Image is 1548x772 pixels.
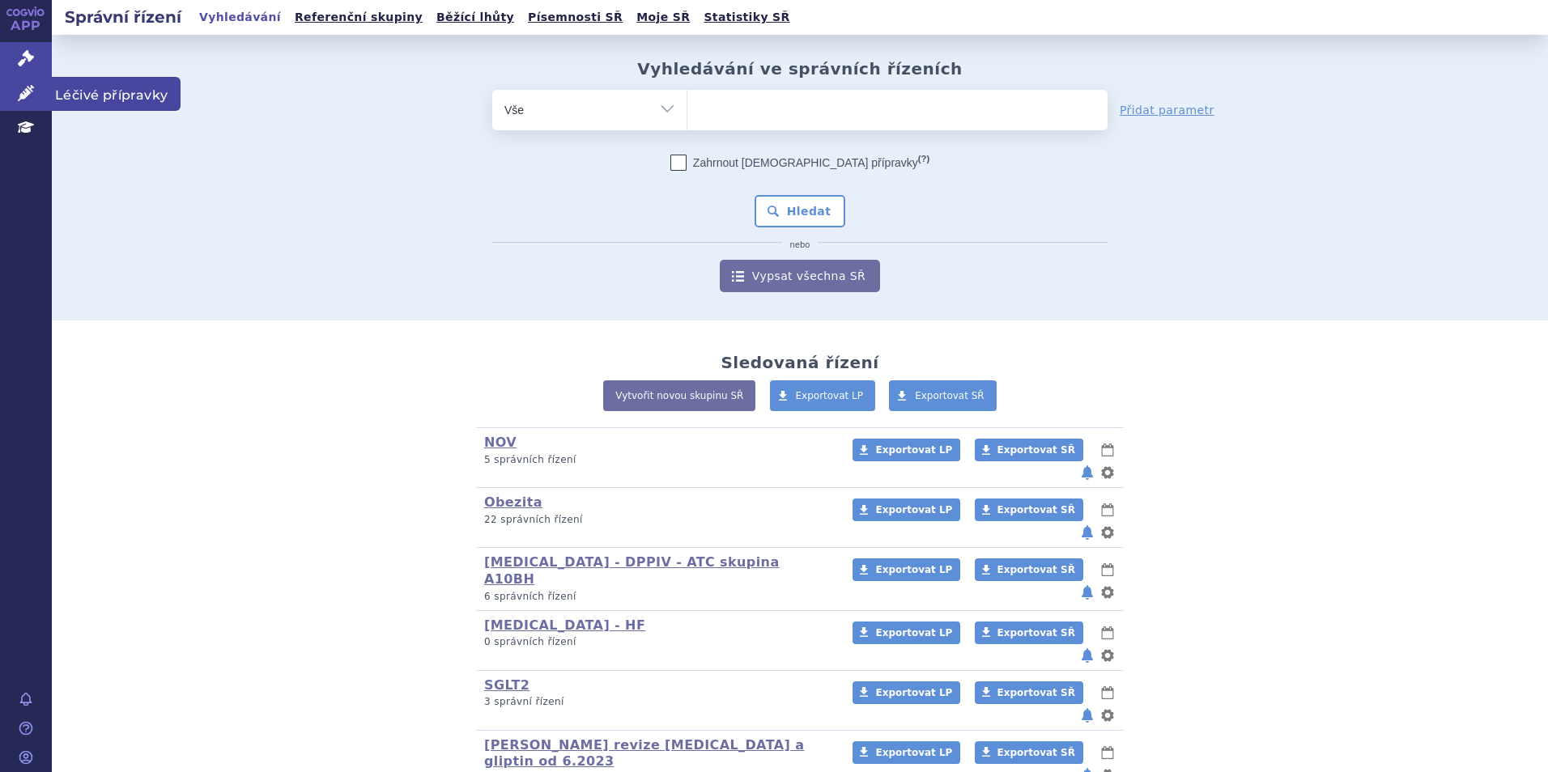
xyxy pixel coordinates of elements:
[997,747,1075,758] span: Exportovat SŘ
[997,504,1075,515] span: Exportovat SŘ
[997,687,1075,698] span: Exportovat SŘ
[484,677,529,693] a: SGLT2
[637,59,963,78] h2: Vyhledávání ve správních řízeních
[1079,523,1095,542] button: notifikace
[1099,683,1116,702] button: lhůty
[1099,743,1116,762] button: lhůty
[484,617,645,633] a: [MEDICAL_DATA] - HF
[755,195,846,227] button: Hledat
[1099,500,1116,520] button: lhůty
[997,627,1075,638] span: Exportovat SŘ
[975,741,1083,764] a: Exportovat SŘ
[1079,463,1095,482] button: notifikace
[875,504,952,515] span: Exportovat LP
[670,155,929,171] label: Zahrnout [DEMOGRAPHIC_DATA] přípravky
[975,439,1083,461] a: Exportovat SŘ
[853,439,960,461] a: Exportovat LP
[1099,583,1116,602] button: nastavení
[918,154,929,164] abbr: (?)
[632,6,695,28] a: Moje SŘ
[720,260,880,292] a: Vypsat všechna SŘ
[484,435,517,450] a: NOV
[1099,623,1116,643] button: lhůty
[975,621,1083,644] a: Exportovat SŘ
[484,590,831,604] p: 6 správních řízení
[484,494,542,510] a: Obezita
[484,554,780,587] a: [MEDICAL_DATA] - DPPIV - ATC skupina A10BH
[699,6,794,28] a: Statistiky SŘ
[975,558,1083,581] a: Exportovat SŘ
[975,498,1083,521] a: Exportovat SŘ
[875,444,952,456] span: Exportovat LP
[1099,440,1116,460] button: lhůty
[484,695,831,709] p: 3 správní řízení
[1099,706,1116,725] button: nastavení
[997,564,1075,575] span: Exportovat SŘ
[52,6,194,28] h2: Správní řízení
[1099,560,1116,579] button: lhůty
[1079,706,1095,725] button: notifikace
[721,353,878,372] h2: Sledovaná řízení
[603,380,755,411] a: Vytvořit novou skupinu SŘ
[1099,646,1116,665] button: nastavení
[915,390,985,401] span: Exportovat SŘ
[523,6,627,28] a: Písemnosti SŘ
[1120,102,1214,118] a: Přidat parametr
[875,687,952,698] span: Exportovat LP
[1099,463,1116,482] button: nastavení
[782,240,819,250] i: nebo
[796,390,864,401] span: Exportovat LP
[875,564,952,575] span: Exportovat LP
[853,558,960,581] a: Exportovat LP
[975,681,1083,704] a: Exportovat SŘ
[484,635,831,649] p: 0 správních řízení
[432,6,519,28] a: Běžící lhůty
[1099,523,1116,542] button: nastavení
[853,681,960,704] a: Exportovat LP
[194,6,286,28] a: Vyhledávání
[52,77,181,111] span: Léčivé přípravky
[853,621,960,644] a: Exportovat LP
[997,444,1075,456] span: Exportovat SŘ
[889,380,997,411] a: Exportovat SŘ
[853,741,960,764] a: Exportovat LP
[484,453,831,467] p: 5 správních řízení
[770,380,876,411] a: Exportovat LP
[484,737,804,770] a: [PERSON_NAME] revize [MEDICAL_DATA] a gliptin od 6.2023
[1079,646,1095,665] button: notifikace
[875,627,952,638] span: Exportovat LP
[484,513,831,527] p: 22 správních řízení
[290,6,427,28] a: Referenční skupiny
[853,498,960,521] a: Exportovat LP
[875,747,952,758] span: Exportovat LP
[1079,583,1095,602] button: notifikace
